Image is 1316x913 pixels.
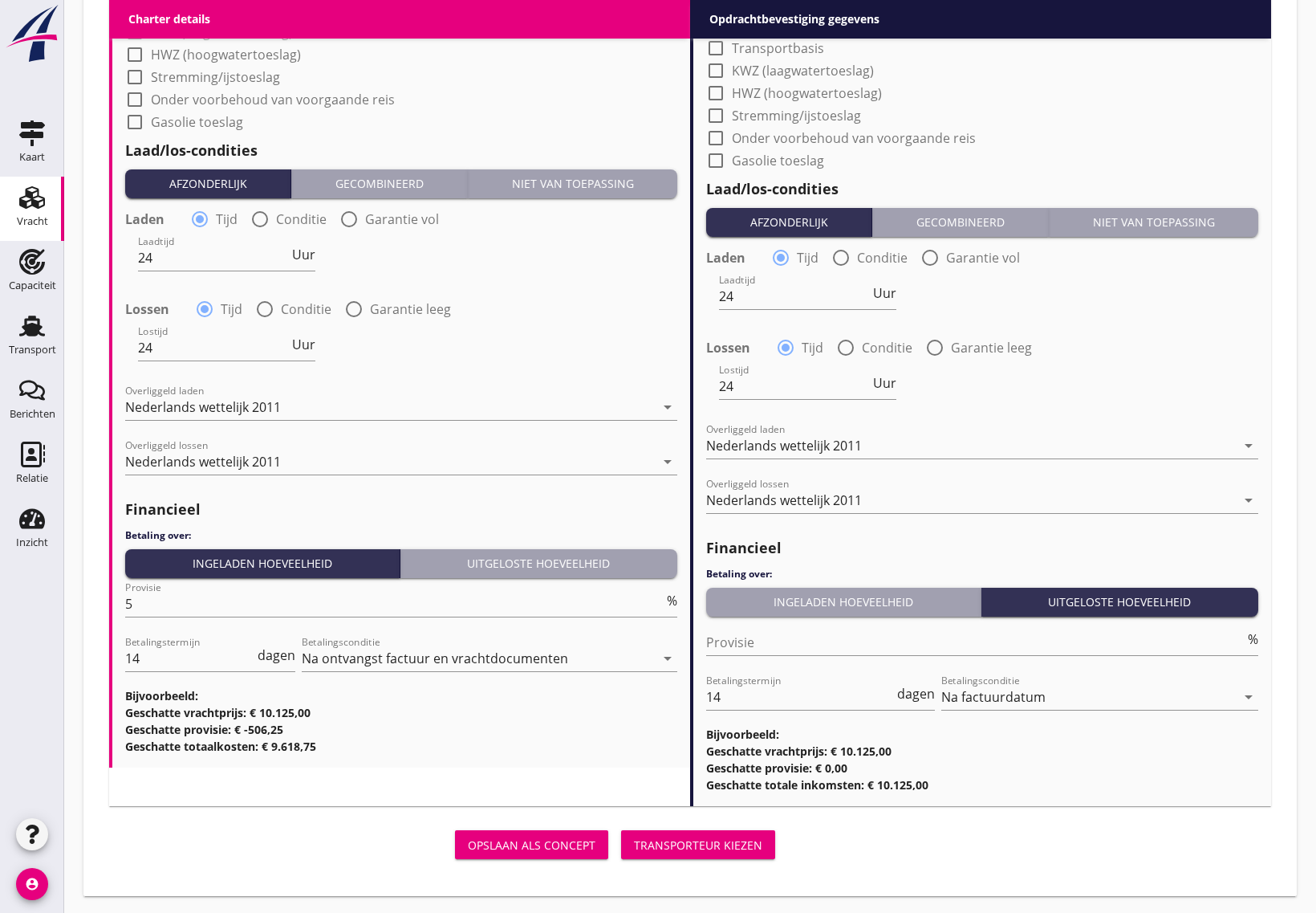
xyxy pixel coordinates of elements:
i: arrow_drop_down [1239,491,1258,510]
h3: Geschatte vrachtprijs: € 10.125,00 [706,743,1258,760]
div: Gecombineerd [879,214,1042,230]
span: Uur [292,248,315,261]
label: Transportbasis [732,40,824,56]
label: Conditie [862,340,912,356]
button: Opslaan als concept [455,830,608,859]
button: Niet van toepassing [468,169,677,198]
h3: Bijvoorbeeld: [125,687,677,704]
i: arrow_drop_down [658,452,677,471]
label: Garantie leeg [370,301,451,317]
i: arrow_drop_down [658,649,677,668]
div: Niet van toepassing [474,175,671,192]
button: Gecombineerd [291,169,468,198]
div: Niet van toepassing [1055,214,1252,230]
button: Afzonderlijk [706,208,872,237]
div: Ingeladen hoeveelheid [132,555,393,572]
button: Gecombineerd [872,208,1049,237]
h3: Geschatte provisie: € 0,00 [706,760,1258,776]
h2: Financieel [125,499,677,520]
label: Conditie [276,211,327,227]
div: Capaciteit [9,280,56,291]
h4: Betaling over: [706,567,1258,581]
button: Transporteur kiezen [621,830,775,859]
input: Laadtijd [138,245,289,271]
div: Nederlands wettelijk 2011 [125,400,281,414]
span: Uur [873,287,896,300]
strong: Lossen [706,340,750,356]
div: Transporteur kiezen [634,837,762,854]
input: Betalingstermijn [125,646,254,671]
label: KWZ (laagwatertoeslag) [151,24,293,40]
div: Uitgeloste hoeveelheid [407,555,672,572]
button: Uitgeloste hoeveelheid [400,549,678,578]
button: Ingeladen hoeveelheid [706,588,981,617]
button: Uitgeloste hoeveelheid [981,588,1259,617]
input: Betalingstermijn [706,684,894,710]
h3: Geschatte totaalkosten: € 9.618,75 [125,738,677,755]
input: Lostijd [138,335,289,361]
div: % [1245,633,1258,646]
h3: Geschatte provisie: € -506,25 [125,721,677,738]
label: Conditie [281,301,331,317]
h2: Financieel [706,537,1258,559]
h4: Betaling over: [125,528,677,543]
h3: Geschatte vrachtprijs: € 10.125,00 [125,704,677,721]
label: Tijd [802,340,823,356]
label: KWZ (laagwatertoeslag) [732,63,874,79]
label: Stremming/ijstoeslag [732,108,861,124]
h2: Laad/los-condities [706,178,1258,200]
div: Nederlands wettelijk 2011 [125,454,281,469]
div: Nederlands wettelijk 2011 [706,493,862,507]
div: Na ontvangst factuur en vrachtdocumenten [302,651,568,666]
label: Tijd [216,211,238,227]
label: Onder voorbehoud van voorgaande reis [732,130,976,146]
span: Uur [292,338,315,351]
div: dagen [254,649,295,662]
span: Uur [873,377,896,389]
h3: Bijvoorbeeld: [706,726,1258,743]
label: Transportbasis [151,2,243,18]
div: Relatie [16,473,48,483]
strong: Laden [125,211,164,227]
div: Ingeladen hoeveelheid [713,593,974,610]
div: Opslaan als concept [468,837,595,854]
label: Garantie vol [365,211,439,227]
label: Onder voorbehoud van voorgaande reis [151,92,395,108]
div: % [664,594,677,607]
button: Ingeladen hoeveelheid [125,549,400,578]
div: Uitgeloste hoeveelheid [988,593,1253,610]
button: Niet van toepassing [1049,208,1258,237]
div: Afzonderlijk [713,214,865,230]
i: account_circle [16,868,48,900]
label: HWZ (hoogwatertoeslag) [151,47,301,63]
label: Tijd [797,250,818,266]
div: Afzonderlijk [132,175,284,192]
label: Verzekering schip vereist [732,18,883,34]
div: Na factuurdatum [941,690,1046,704]
i: arrow_drop_down [658,397,677,417]
label: Stremming/ijstoeslag [151,69,280,85]
div: Berichten [10,409,55,419]
h3: Geschatte totale inkomsten: € 10.125,00 [706,776,1258,793]
label: Gasolie toeslag [732,153,824,169]
i: arrow_drop_down [1239,687,1258,707]
label: Garantie vol [946,250,1020,266]
label: Garantie leeg [951,340,1032,356]
label: HWZ (hoogwatertoeslag) [732,85,882,101]
input: Provisie [706,630,1245,655]
i: arrow_drop_down [1239,436,1258,455]
input: Provisie [125,591,664,617]
div: Vracht [17,216,48,226]
input: Laadtijd [719,283,870,309]
input: Lostijd [719,373,870,399]
div: Transport [9,344,56,355]
div: Inzicht [16,537,48,548]
h2: Laad/los-condities [125,140,677,161]
label: Conditie [857,250,908,266]
button: Afzonderlijk [125,169,291,198]
div: Gecombineerd [298,175,461,192]
div: dagen [894,687,935,700]
img: logo-small.a267ee39.svg [3,4,61,63]
strong: Laden [706,250,745,266]
div: Kaart [19,152,45,162]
